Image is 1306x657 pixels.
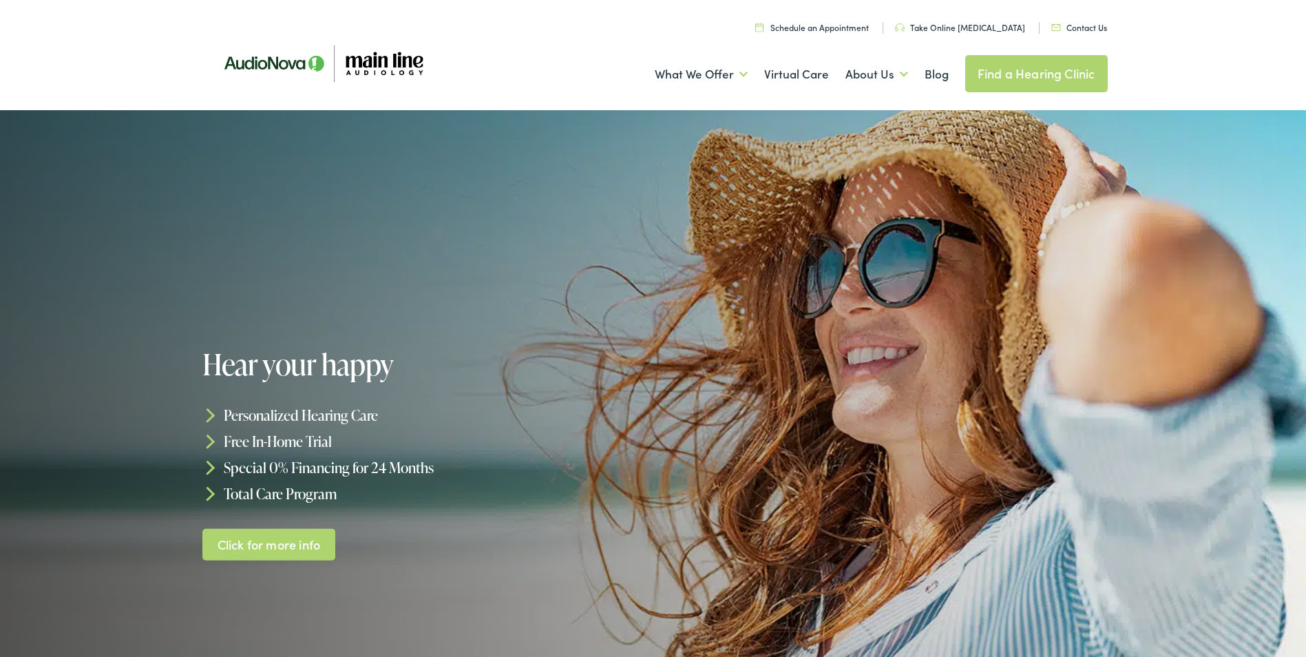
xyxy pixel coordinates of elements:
li: Personalized Hearing Care [202,402,660,428]
a: Schedule an Appointment [755,21,869,33]
a: Contact Us [1051,21,1107,33]
a: Take Online [MEDICAL_DATA] [895,21,1025,33]
img: utility icon [755,23,763,32]
img: utility icon [1051,24,1061,31]
a: What We Offer [655,49,748,100]
li: Free In-Home Trial [202,428,660,455]
a: Click for more info [202,528,335,561]
a: Find a Hearing Clinic [965,55,1108,92]
li: Total Care Program [202,480,660,506]
a: Blog [925,49,949,100]
img: utility icon [895,23,905,32]
li: Special 0% Financing for 24 Months [202,455,660,481]
a: About Us [845,49,908,100]
a: Virtual Care [764,49,829,100]
h1: Hear your happy [202,348,660,380]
